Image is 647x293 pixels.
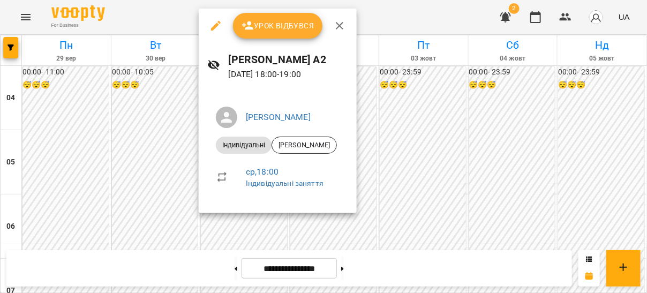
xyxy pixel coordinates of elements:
p: [DATE] 18:00 - 19:00 [229,68,348,81]
a: [PERSON_NAME] [246,112,311,122]
button: Урок відбувся [233,13,323,39]
div: [PERSON_NAME] [272,137,337,154]
span: [PERSON_NAME] [272,140,336,150]
span: Урок відбувся [242,19,314,32]
span: Індивідуальні [216,140,272,150]
h6: [PERSON_NAME] А2 [229,51,348,68]
a: Індивідуальні заняття [246,179,323,187]
a: ср , 18:00 [246,167,279,177]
